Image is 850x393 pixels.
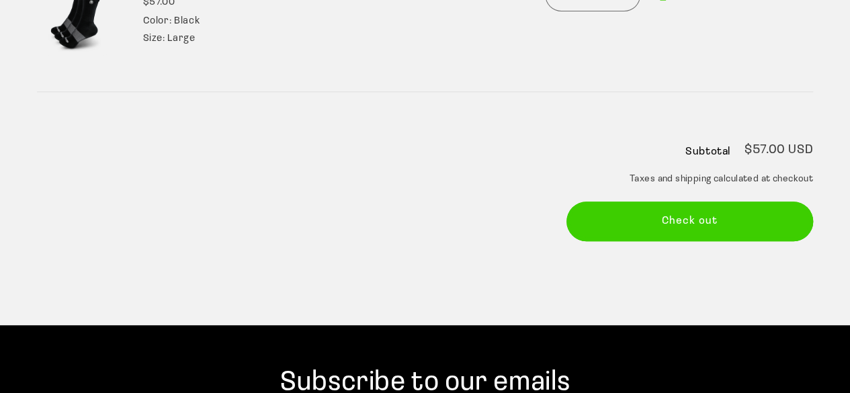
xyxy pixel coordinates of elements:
dt: Color: [143,16,172,26]
iframe: PayPal-paypal [566,268,814,298]
dt: Size: [143,34,165,44]
p: $57.00 USD [745,144,813,157]
dd: Black [174,16,200,26]
small: Taxes and shipping calculated at checkout [566,173,814,186]
h2: Subtotal [685,146,730,157]
button: Check out [566,202,814,241]
dd: Large [167,34,195,44]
